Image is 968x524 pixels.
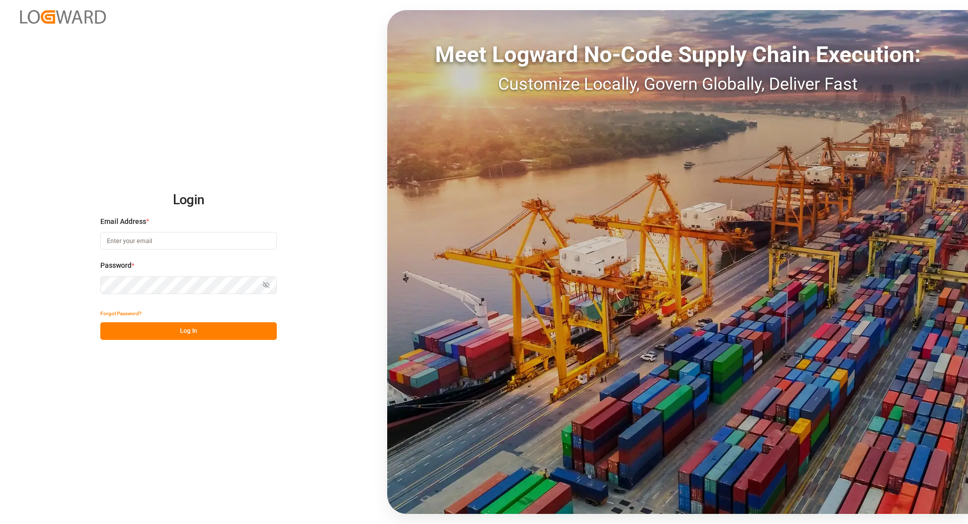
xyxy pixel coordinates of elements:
button: Forgot Password? [100,305,142,322]
input: Enter your email [100,232,277,250]
span: Email Address [100,216,146,227]
button: Log In [100,322,277,340]
div: Customize Locally, Govern Globally, Deliver Fast [387,71,968,97]
div: Meet Logward No-Code Supply Chain Execution: [387,38,968,71]
span: Password [100,260,132,271]
img: Logward_new_orange.png [20,10,106,24]
h2: Login [100,184,277,216]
